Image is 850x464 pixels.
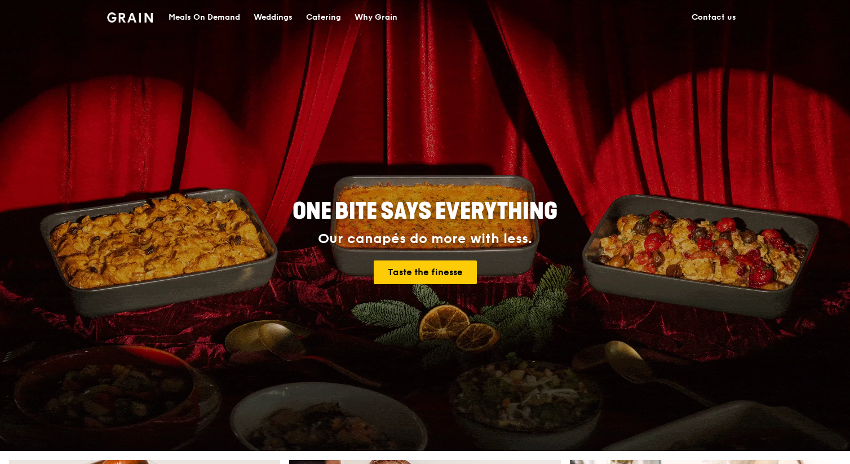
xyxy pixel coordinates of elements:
[107,12,153,23] img: Grain
[222,231,628,247] div: Our canapés do more with less.
[685,1,743,34] a: Contact us
[293,198,557,225] span: ONE BITE SAYS EVERYTHING
[254,1,293,34] div: Weddings
[374,260,477,284] a: Taste the finesse
[306,1,341,34] div: Catering
[247,1,299,34] a: Weddings
[169,1,240,34] div: Meals On Demand
[355,1,397,34] div: Why Grain
[348,1,404,34] a: Why Grain
[299,1,348,34] a: Catering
